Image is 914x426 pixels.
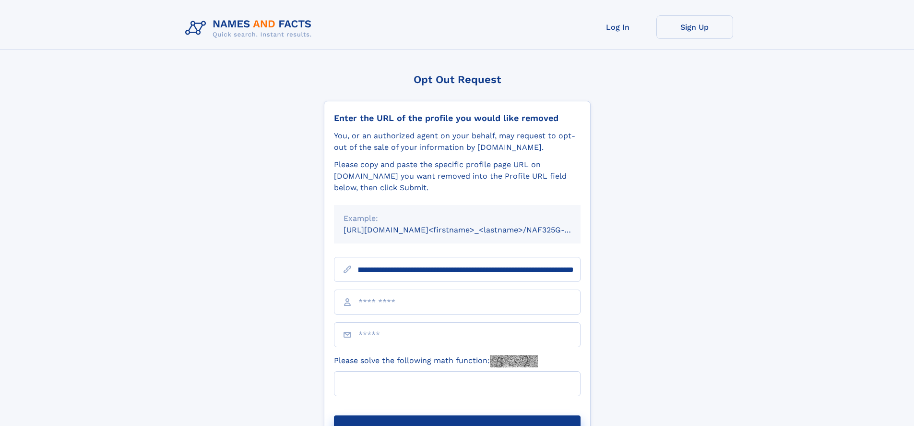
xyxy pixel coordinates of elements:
[580,15,656,39] a: Log In
[334,159,581,194] div: Please copy and paste the specific profile page URL on [DOMAIN_NAME] you want removed into the Pr...
[181,15,320,41] img: Logo Names and Facts
[334,113,581,123] div: Enter the URL of the profile you would like removed
[334,355,538,367] label: Please solve the following math function:
[656,15,733,39] a: Sign Up
[324,73,591,85] div: Opt Out Request
[344,225,599,234] small: [URL][DOMAIN_NAME]<firstname>_<lastname>/NAF325G-xxxxxxxx
[344,213,571,224] div: Example:
[334,130,581,153] div: You, or an authorized agent on your behalf, may request to opt-out of the sale of your informatio...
